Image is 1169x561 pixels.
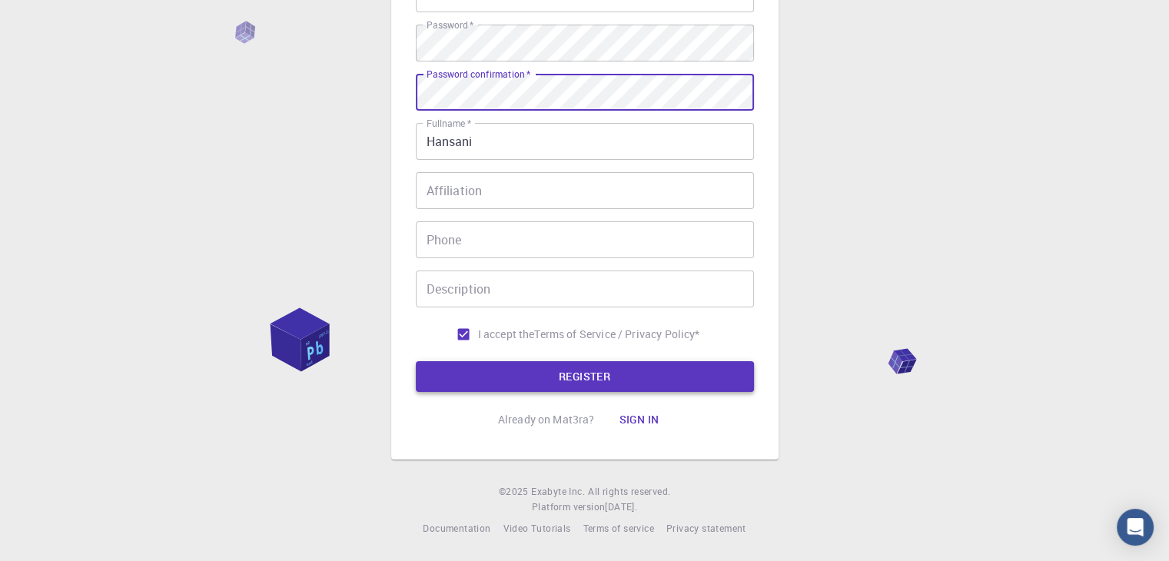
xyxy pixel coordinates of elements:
[498,412,595,427] p: Already on Mat3ra?
[1117,509,1154,546] div: Open Intercom Messenger
[588,484,670,500] span: All rights reserved.
[532,500,605,515] span: Platform version
[666,522,746,534] span: Privacy statement
[531,485,585,497] span: Exabyte Inc.
[534,327,699,342] p: Terms of Service / Privacy Policy *
[583,521,653,536] a: Terms of service
[503,522,570,534] span: Video Tutorials
[666,521,746,536] a: Privacy statement
[478,327,535,342] span: I accept the
[605,500,637,515] a: [DATE].
[499,484,531,500] span: © 2025
[427,18,473,32] label: Password
[534,327,699,342] a: Terms of Service / Privacy Policy*
[423,521,490,536] a: Documentation
[606,404,671,435] button: Sign in
[416,361,754,392] button: REGISTER
[427,117,471,130] label: Fullname
[605,500,637,513] span: [DATE] .
[503,521,570,536] a: Video Tutorials
[583,522,653,534] span: Terms of service
[427,68,530,81] label: Password confirmation
[531,484,585,500] a: Exabyte Inc.
[423,522,490,534] span: Documentation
